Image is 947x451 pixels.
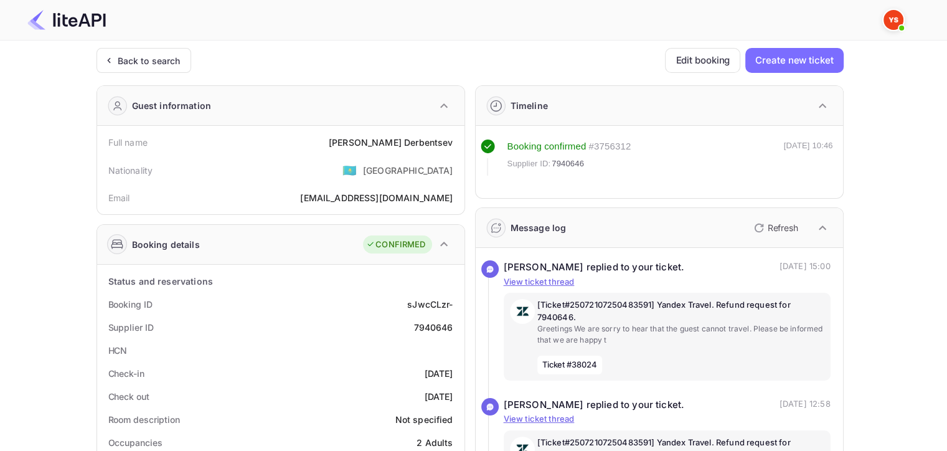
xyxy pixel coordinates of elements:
div: 7940646 [413,321,453,334]
div: 2 Adults [417,436,453,449]
div: Check-in [108,367,144,380]
img: AwvSTEc2VUhQAAAAAElFTkSuQmCC [510,299,535,324]
div: Check out [108,390,149,403]
div: Occupancies [108,436,163,449]
div: Status and reservations [108,275,213,288]
p: Greetings We are sorry to hear that the guest cannot travel. Please be informed that we are happy t [537,323,824,346]
span: United States [342,159,357,181]
div: [EMAIL_ADDRESS][DOMAIN_NAME] [300,191,453,204]
div: Not specified [395,413,453,426]
div: Guest information [132,99,212,112]
div: CONFIRMED [366,239,425,251]
p: [DATE] 12:58 [780,398,831,412]
div: [DATE] 10:46 [784,140,833,176]
div: [DATE] [425,390,453,403]
div: Booking ID [108,298,153,311]
div: [PERSON_NAME] replied to your ticket. [504,398,685,412]
button: Edit booking [665,48,740,73]
div: Email [108,191,130,204]
div: Message log [511,221,567,234]
img: Yandex Support [883,10,903,30]
p: View ticket thread [504,413,831,425]
div: Supplier ID [108,321,154,334]
div: Timeline [511,99,548,112]
button: Create new ticket [745,48,843,73]
span: 7940646 [552,158,584,170]
p: [DATE] 15:00 [780,260,831,275]
p: Refresh [768,221,798,234]
p: [Ticket#25072107250483591] Yandex Travel. Refund request for 7940646. [537,299,824,323]
span: Supplier ID: [507,158,551,170]
div: # 3756312 [588,140,631,154]
div: [GEOGRAPHIC_DATA] [363,164,453,177]
div: Nationality [108,164,153,177]
p: View ticket thread [504,276,831,288]
div: HCN [108,344,128,357]
div: sJwcCLzr- [407,298,453,311]
div: Booking confirmed [507,140,587,154]
div: [PERSON_NAME] replied to your ticket. [504,260,685,275]
div: [DATE] [425,367,453,380]
div: [PERSON_NAME] Derbentsev [329,136,453,149]
div: Booking details [132,238,200,251]
button: Refresh [747,218,803,238]
img: LiteAPI Logo [27,10,106,30]
div: Back to search [118,54,181,67]
div: Room description [108,413,180,426]
div: Full name [108,136,148,149]
span: Ticket #38024 [537,356,603,374]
